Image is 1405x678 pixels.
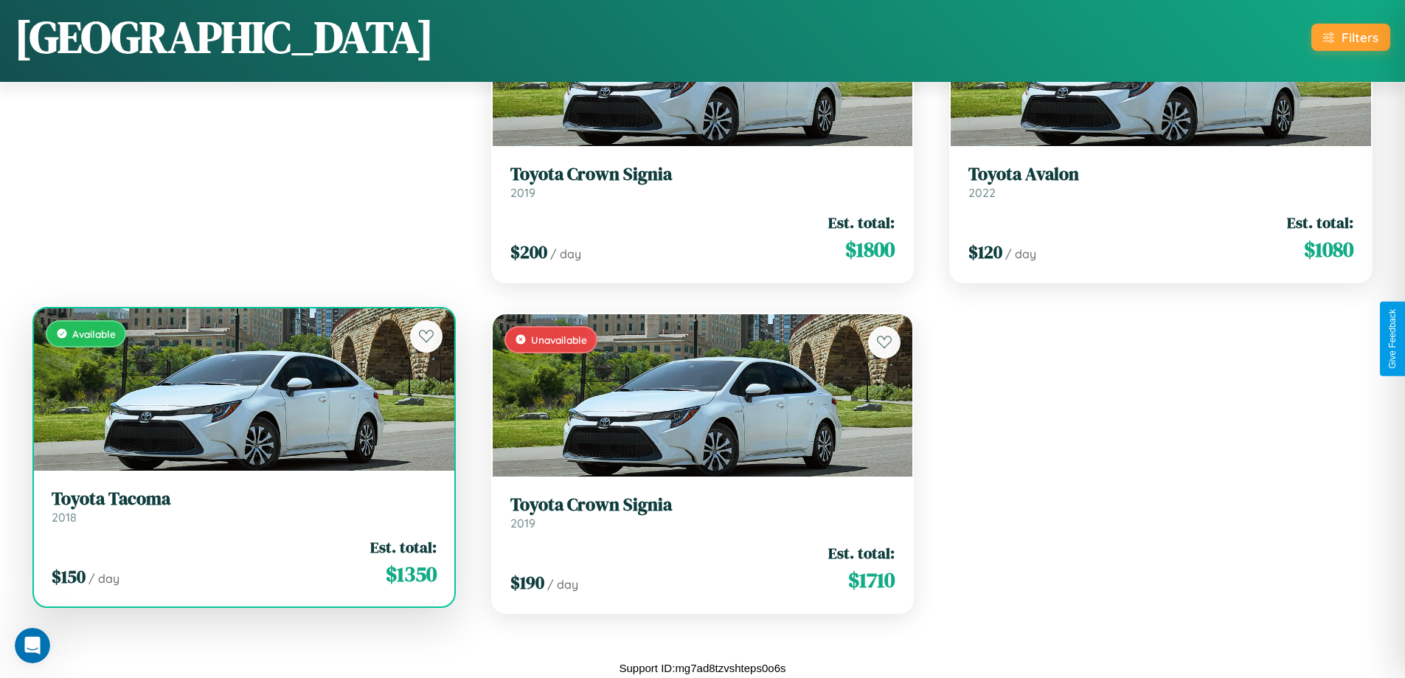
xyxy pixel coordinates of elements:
span: / day [89,571,119,586]
span: / day [1005,246,1036,261]
span: Est. total: [828,542,895,564]
span: Est. total: [828,212,895,233]
a: Toyota Crown Signia2019 [510,164,895,200]
h3: Toyota Crown Signia [510,164,895,185]
a: Toyota Avalon2022 [968,164,1353,200]
span: $ 1350 [386,559,437,589]
span: 2018 [52,510,77,525]
span: 2022 [968,185,996,200]
h3: Toyota Avalon [968,164,1353,185]
span: $ 120 [968,240,1002,264]
span: Est. total: [370,536,437,558]
a: Toyota Tacoma2018 [52,488,437,525]
span: Est. total: [1287,212,1353,233]
span: $ 190 [510,570,544,595]
span: $ 1800 [845,235,895,264]
button: Filters [1311,24,1390,51]
span: $ 200 [510,240,547,264]
span: / day [547,577,578,592]
h3: Toyota Crown Signia [510,494,895,516]
div: Filters [1342,30,1378,45]
span: $ 1080 [1304,235,1353,264]
span: Available [72,328,116,340]
iframe: Intercom live chat [15,628,50,663]
span: Unavailable [531,333,587,346]
span: 2019 [510,185,535,200]
div: Give Feedback [1387,309,1398,369]
h1: [GEOGRAPHIC_DATA] [15,7,434,67]
span: 2019 [510,516,535,530]
span: $ 150 [52,564,86,589]
a: Toyota Crown Signia2019 [510,494,895,530]
p: Support ID: mg7ad8tzvshteps0o6s [620,658,786,678]
span: / day [550,246,581,261]
span: $ 1710 [848,565,895,595]
h3: Toyota Tacoma [52,488,437,510]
